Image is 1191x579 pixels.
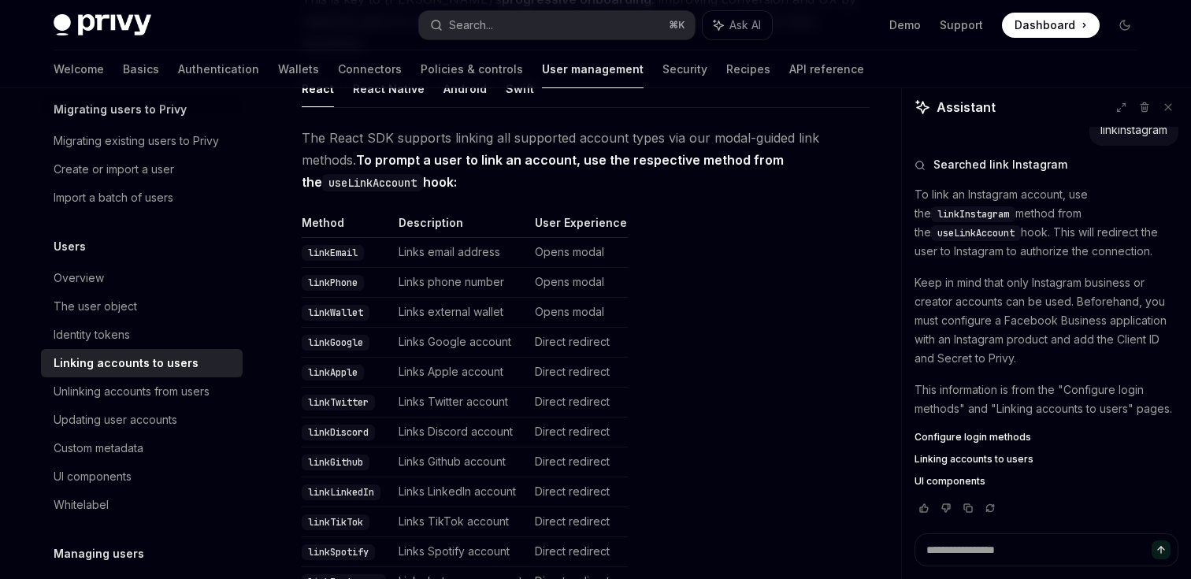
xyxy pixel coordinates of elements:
[54,269,104,288] div: Overview
[889,17,921,33] a: Demo
[54,237,86,256] h5: Users
[915,157,1178,173] button: Searched link Instagram
[392,328,529,358] td: Links Google account
[41,184,243,212] a: Import a batch of users
[662,50,707,88] a: Security
[54,160,174,179] div: Create or import a user
[915,453,1178,466] a: Linking accounts to users
[915,273,1178,368] p: Keep in mind that only Instagram business or creator accounts can be used. Beforehand, you must c...
[506,70,534,107] button: Swift
[1015,17,1075,33] span: Dashboard
[915,475,1178,488] a: UI components
[529,388,628,418] td: Direct redirect
[54,410,177,429] div: Updating user accounts
[302,245,364,261] code: linkEmail
[41,377,243,406] a: Unlinking accounts from users
[41,406,243,434] a: Updating user accounts
[392,418,529,447] td: Links Discord account
[392,447,529,477] td: Links Github account
[542,50,644,88] a: User management
[529,477,628,507] td: Direct redirect
[338,50,402,88] a: Connectors
[41,434,243,462] a: Custom metadata
[302,425,375,440] code: linkDiscord
[302,544,375,560] code: linkSpotify
[41,264,243,292] a: Overview
[302,365,364,380] code: linkApple
[915,431,1178,444] a: Configure login methods
[392,215,529,238] th: Description
[529,328,628,358] td: Direct redirect
[54,467,132,486] div: UI components
[915,475,985,488] span: UI components
[529,268,628,298] td: Opens modal
[915,431,1031,444] span: Configure login methods
[940,17,983,33] a: Support
[41,155,243,184] a: Create or import a user
[54,188,173,207] div: Import a batch of users
[1152,540,1171,559] button: Send message
[41,349,243,377] a: Linking accounts to users
[54,495,109,514] div: Whitelabel
[789,50,864,88] a: API reference
[54,297,137,316] div: The user object
[278,50,319,88] a: Wallets
[1112,13,1137,38] button: Toggle dark mode
[54,439,143,458] div: Custom metadata
[419,11,695,39] button: Search...⌘K
[915,453,1033,466] span: Linking accounts to users
[529,447,628,477] td: Direct redirect
[54,354,198,373] div: Linking accounts to users
[392,537,529,567] td: Links Spotify account
[937,208,1009,221] span: linkInstagram
[729,17,761,33] span: Ask AI
[392,388,529,418] td: Links Twitter account
[529,507,628,537] td: Direct redirect
[302,484,380,500] code: linkLinkedIn
[54,544,144,563] h5: Managing users
[915,185,1178,261] p: To link an Instagram account, use the method from the hook. This will redirect the user to Instag...
[302,152,784,190] strong: To prompt a user to link an account, use the respective method from the hook:
[54,325,130,344] div: Identity tokens
[353,70,425,107] button: React Native
[669,19,685,32] span: ⌘ K
[54,50,104,88] a: Welcome
[392,358,529,388] td: Links Apple account
[915,380,1178,418] p: This information is from the "Configure login methods" and "Linking accounts to users" pages.
[41,292,243,321] a: The user object
[302,305,369,321] code: linkWallet
[302,215,392,238] th: Method
[302,70,334,107] button: React
[726,50,770,88] a: Recipes
[41,462,243,491] a: UI components
[123,50,159,88] a: Basics
[937,98,996,117] span: Assistant
[529,418,628,447] td: Direct redirect
[392,298,529,328] td: Links external wallet
[392,238,529,268] td: Links email address
[302,395,375,410] code: linkTwitter
[421,50,523,88] a: Policies & controls
[937,227,1015,239] span: useLinkAccount
[529,298,628,328] td: Opens modal
[1002,13,1100,38] a: Dashboard
[529,358,628,388] td: Direct redirect
[302,514,369,530] code: linkTikTok
[302,275,364,291] code: linkPhone
[449,16,493,35] div: Search...
[302,455,369,470] code: linkGithub
[1100,122,1167,138] div: linkinstagram
[392,268,529,298] td: Links phone number
[54,14,151,36] img: dark logo
[178,50,259,88] a: Authentication
[443,70,487,107] button: Android
[392,507,529,537] td: Links TikTok account
[41,321,243,349] a: Identity tokens
[41,127,243,155] a: Migrating existing users to Privy
[933,157,1067,173] span: Searched link Instagram
[41,491,243,519] a: Whitelabel
[529,215,628,238] th: User Experience
[703,11,772,39] button: Ask AI
[322,174,423,191] code: useLinkAccount
[302,127,870,193] span: The React SDK supports linking all supported account types via our modal-guided link methods.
